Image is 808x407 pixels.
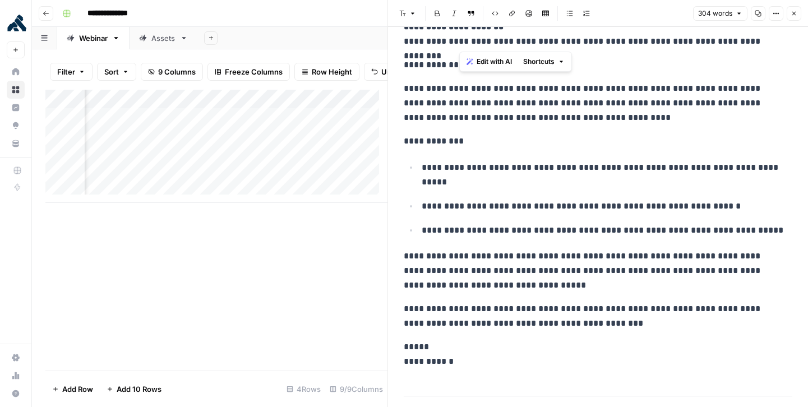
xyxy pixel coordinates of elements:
[693,6,747,21] button: 304 words
[7,385,25,403] button: Help + Support
[104,66,119,77] span: Sort
[477,57,512,67] span: Edit with AI
[7,9,25,37] button: Workspace: Kong
[282,380,325,398] div: 4 Rows
[7,81,25,99] a: Browse
[7,117,25,135] a: Opportunities
[151,33,176,44] div: Assets
[519,54,569,69] button: Shortcuts
[117,383,161,395] span: Add 10 Rows
[97,63,136,81] button: Sort
[7,63,25,81] a: Home
[225,66,283,77] span: Freeze Columns
[130,27,197,49] a: Assets
[207,63,290,81] button: Freeze Columns
[364,63,408,81] button: Undo
[381,66,400,77] span: Undo
[100,380,168,398] button: Add 10 Rows
[45,380,100,398] button: Add Row
[462,54,516,69] button: Edit with AI
[57,66,75,77] span: Filter
[7,135,25,152] a: Your Data
[325,380,387,398] div: 9/9 Columns
[7,13,27,33] img: Kong Logo
[62,383,93,395] span: Add Row
[312,66,352,77] span: Row Height
[7,99,25,117] a: Insights
[523,57,555,67] span: Shortcuts
[79,33,108,44] div: Webinar
[158,66,196,77] span: 9 Columns
[50,63,93,81] button: Filter
[57,27,130,49] a: Webinar
[7,367,25,385] a: Usage
[294,63,359,81] button: Row Height
[7,349,25,367] a: Settings
[698,8,732,18] span: 304 words
[141,63,203,81] button: 9 Columns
